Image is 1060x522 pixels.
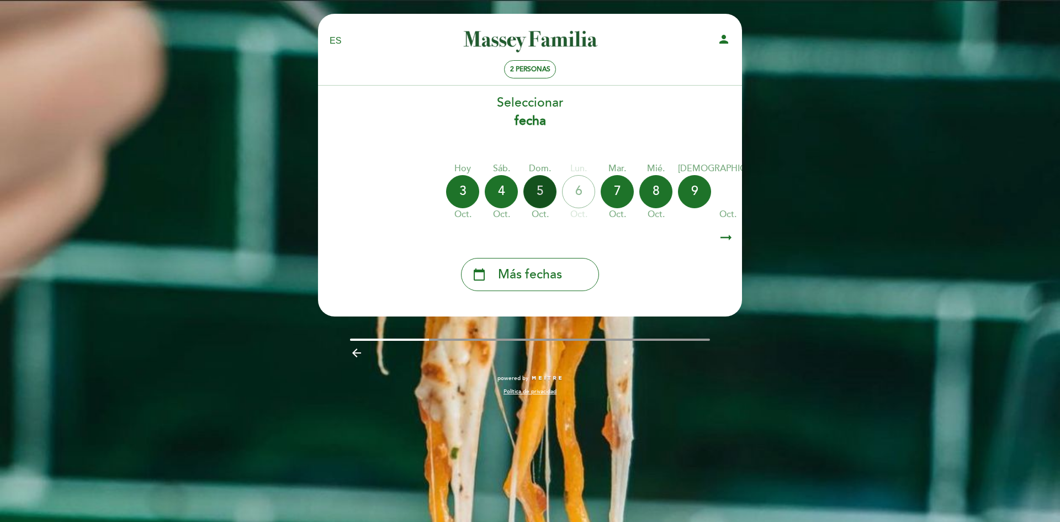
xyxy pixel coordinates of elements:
[531,376,563,381] img: MEITRE
[678,175,711,208] div: 9
[510,65,550,73] span: 2 personas
[717,33,730,50] button: person
[446,208,479,221] div: oct.
[523,208,556,221] div: oct.
[515,113,546,129] b: fecha
[523,162,556,175] div: dom.
[601,175,634,208] div: 7
[639,162,672,175] div: mié.
[639,208,672,221] div: oct.
[717,33,730,46] i: person
[523,175,556,208] div: 5
[562,208,595,221] div: oct.
[446,162,479,175] div: Hoy
[678,208,777,221] div: oct.
[317,94,743,130] div: Seleccionar
[497,375,528,382] span: powered by
[639,175,672,208] div: 8
[485,162,518,175] div: sáb.
[562,162,595,175] div: lun.
[446,175,479,208] div: 3
[485,208,518,221] div: oct.
[718,226,734,250] i: arrow_right_alt
[504,388,556,396] a: Política de privacidad
[473,265,486,284] i: calendar_today
[461,26,599,56] a: [PERSON_NAME] FAMILIA
[498,266,562,284] span: Más fechas
[678,162,777,175] div: [DEMOGRAPHIC_DATA].
[601,162,634,175] div: mar.
[601,208,634,221] div: oct.
[485,175,518,208] div: 4
[350,346,363,360] i: arrow_backward
[562,175,595,208] div: 6
[497,375,563,382] a: powered by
